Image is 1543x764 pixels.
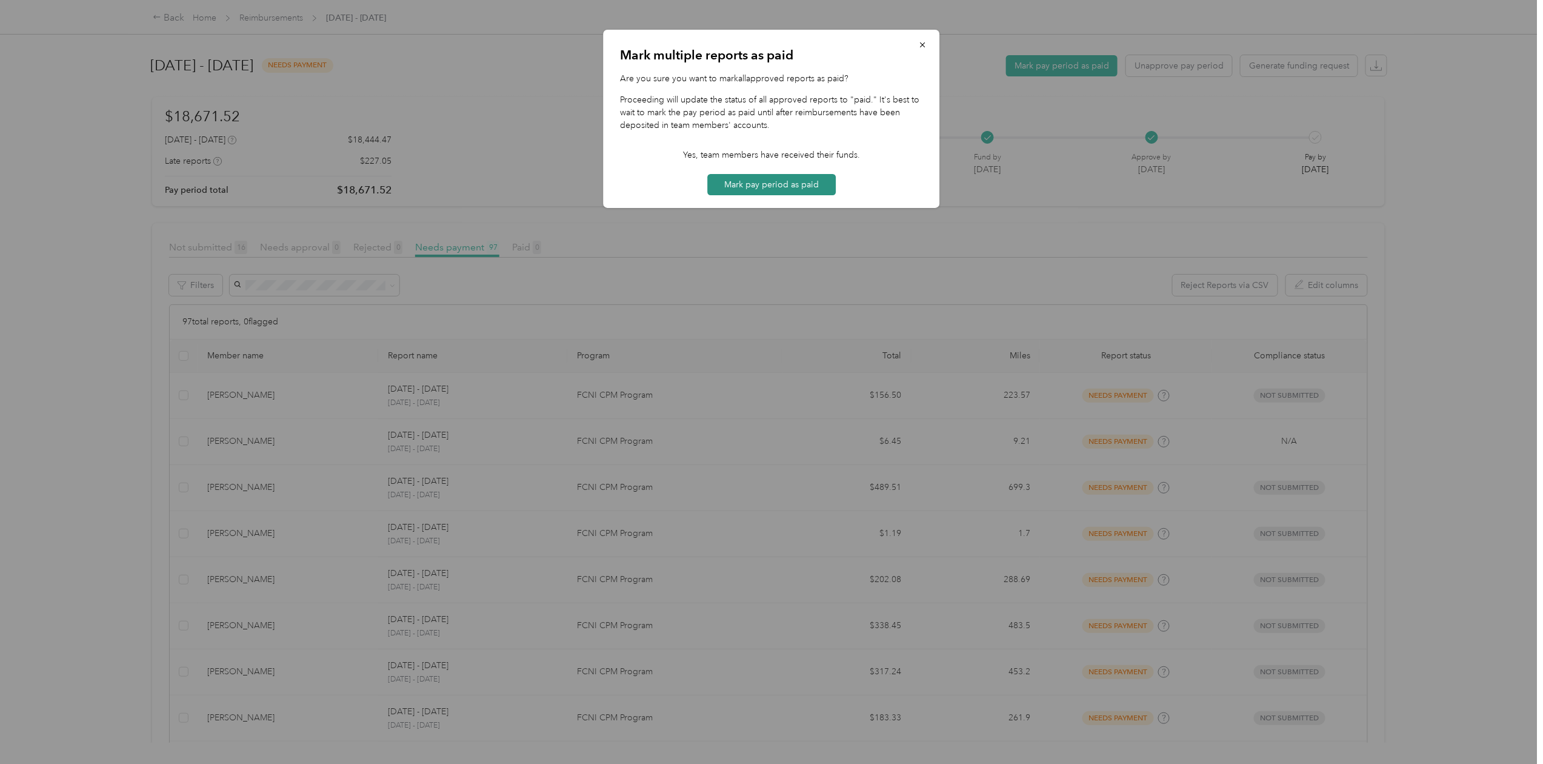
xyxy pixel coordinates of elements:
[621,72,923,85] p: Are you sure you want to mark all approved reports as paid?
[1475,696,1543,764] iframe: Everlance-gr Chat Button Frame
[707,174,836,195] button: Mark pay period as paid
[683,149,860,161] p: Yes, team members have received their funds.
[621,93,923,132] p: Proceeding will update the status of all approved reports to "paid." It's best to wait to mark th...
[621,47,923,64] p: Mark multiple reports as paid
